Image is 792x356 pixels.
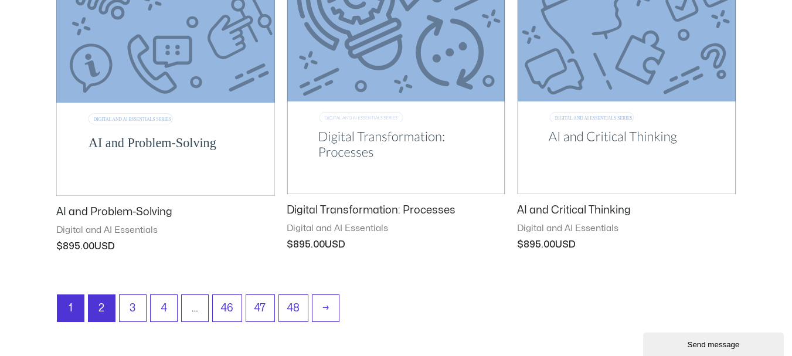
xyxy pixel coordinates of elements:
[56,242,63,251] span: $
[517,223,736,235] span: Digital and AI Essentials
[151,295,177,321] a: Page 4
[287,204,505,222] a: Digital Transformation: Processes
[279,295,308,321] a: Page 48
[246,295,274,321] a: Page 47
[517,240,555,249] bdi: 895.00
[517,204,736,217] h2: AI and Critical Thinking
[89,295,115,321] a: Page 2
[182,295,208,321] span: …
[643,330,786,356] iframe: chat widget
[213,295,242,321] a: Page 46
[57,295,84,321] span: Page 1
[56,205,275,224] a: AI and Problem-Solving
[287,240,325,249] bdi: 895.00
[56,294,736,328] nav: Product Pagination
[56,205,275,219] h2: AI and Problem-Solving
[517,240,524,249] span: $
[56,225,275,236] span: Digital and AI Essentials
[287,240,293,249] span: $
[287,223,505,235] span: Digital and AI Essentials
[312,295,339,321] a: →
[120,295,146,321] a: Page 3
[517,204,736,222] a: AI and Critical Thinking
[287,204,505,217] h2: Digital Transformation: Processes
[56,242,94,251] bdi: 895.00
